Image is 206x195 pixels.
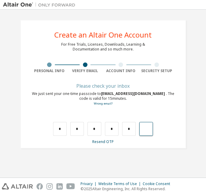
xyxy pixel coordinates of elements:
[139,69,175,73] div: Security Setup
[54,31,152,38] div: Create an Altair One Account
[2,183,33,190] img: altair_logo.svg
[81,181,98,186] div: Privacy
[61,42,145,52] div: For Free Trials, Licenses, Downloads, Learning & Documentation and so much more.
[46,183,53,190] img: instagram.svg
[32,84,175,88] div: Please check your inbox
[92,139,114,144] a: Resend OTP
[101,91,166,96] span: [EMAIL_ADDRESS][DOMAIN_NAME]
[143,181,174,186] div: Cookie Consent
[98,181,143,186] div: Website Terms of Use
[36,183,43,190] img: facebook.svg
[67,69,103,73] div: Verify Email
[3,2,78,8] img: Altair One
[66,183,75,190] img: youtube.svg
[32,91,175,106] div: We just sent your one-time passcode to . The code is valid for 15 minutes.
[56,183,63,190] img: linkedin.svg
[32,69,68,73] div: Personal Info
[81,186,174,191] p: © 2025 Altair Engineering, Inc. All Rights Reserved.
[94,102,113,105] a: Go back to the registration form
[103,69,139,73] div: Account Info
